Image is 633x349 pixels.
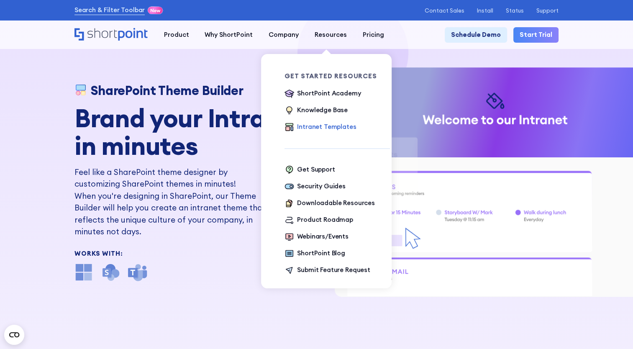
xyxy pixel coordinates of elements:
a: Intranet Templates [284,122,356,133]
div: Product Roadmap [297,215,353,225]
img: microsoft teams icon [128,263,147,282]
button: Open CMP widget [4,325,24,345]
a: Resources [307,27,355,43]
a: Support [536,8,559,14]
iframe: Chat Widget [483,252,633,349]
a: Pricing [355,27,392,43]
a: Downloadable Resources [284,198,375,209]
div: Widget de clavardage [483,252,633,349]
strong: Brand your Intranet in minutes [74,102,305,162]
h2: Feel like a SharePoint theme designer by customizing SharePoint themes in minutes! [74,166,271,190]
div: Webinars/Events [297,232,349,241]
a: Submit Feature Request [284,265,370,276]
div: Intranet Templates [297,122,356,132]
a: Get Support [284,165,335,175]
a: ShortPoint Academy [284,89,361,99]
a: Start Trial [513,27,559,43]
div: Pricing [363,30,384,40]
a: Search & Filter Toolbar [74,5,145,15]
div: Works With: [74,250,312,257]
a: Contact Sales [424,8,464,14]
div: Resources [315,30,347,40]
h1: SharePoint Theme Builder [90,83,243,98]
img: microsoft office icon [74,263,93,282]
a: Schedule Demo [445,27,507,43]
div: Product [164,30,189,40]
div: Get Support [297,165,335,174]
a: Why ShortPoint [197,27,261,43]
a: Company [261,27,307,43]
a: Status [506,8,524,14]
div: Security Guides [297,182,346,191]
img: SharePoint icon [101,263,120,282]
a: Knowledge Base [284,105,348,116]
a: Install [477,8,493,14]
a: Webinars/Events [284,232,349,242]
a: Security Guides [284,182,346,192]
p: When you're designing in SharePoint, our Theme Builder will help you create an intranet theme tha... [74,190,271,237]
a: Product [156,27,197,43]
a: ShortPoint Blog [284,249,345,259]
a: Product Roadmap [284,215,353,226]
div: Downloadable Resources [297,198,375,208]
div: Knowledge Base [297,105,348,115]
div: Why ShortPoint [205,30,253,40]
div: ShortPoint Academy [297,89,361,98]
div: Company [269,30,299,40]
a: Home [74,28,148,41]
div: Submit Feature Request [297,265,370,275]
div: Get Started Resources [284,73,390,79]
div: ShortPoint Blog [297,249,345,258]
